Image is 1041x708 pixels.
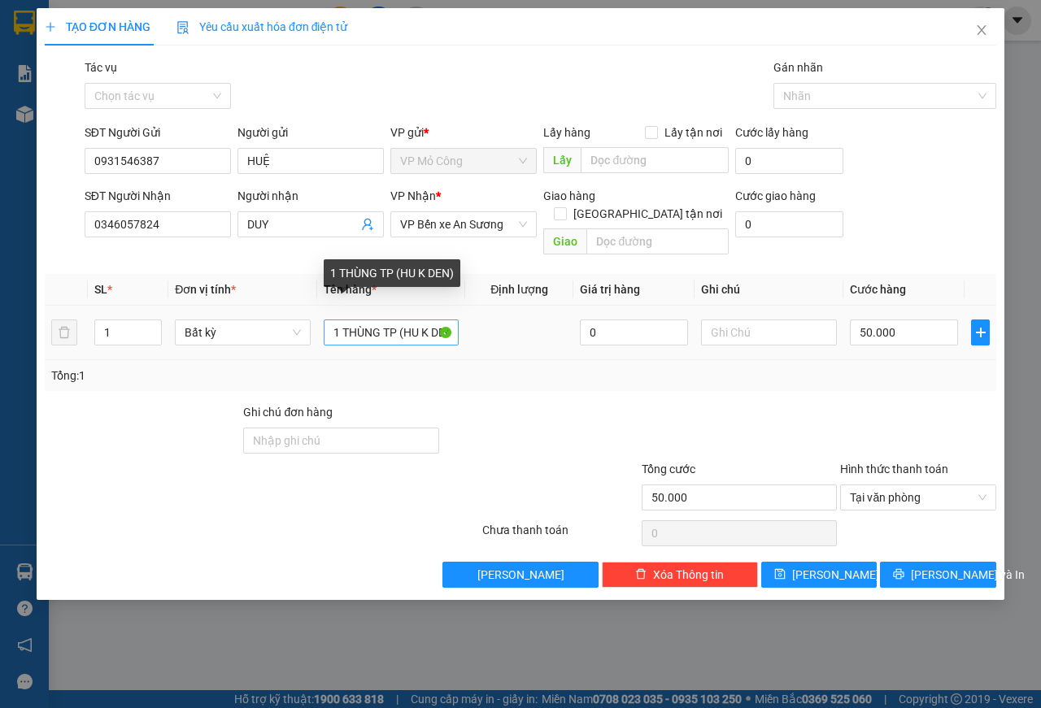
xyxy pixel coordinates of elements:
[543,189,595,202] span: Giao hàng
[85,61,117,74] label: Tác vụ
[975,24,988,37] span: close
[390,189,436,202] span: VP Nhận
[580,319,688,345] input: 0
[176,20,348,33] span: Yêu cầu xuất hóa đơn điện tử
[735,126,808,139] label: Cước lấy hàng
[243,406,333,419] label: Ghi chú đơn hàng
[36,118,99,128] span: 07:57:51 [DATE]
[840,463,948,476] label: Hình thức thanh toán
[175,283,236,296] span: Đơn vị tính
[850,485,987,510] span: Tại văn phòng
[5,105,172,115] span: [PERSON_NAME]:
[237,187,384,205] div: Người nhận
[243,428,439,454] input: Ghi chú đơn hàng
[971,319,990,345] button: plus
[81,103,173,115] span: VPMC1308250003
[490,283,548,296] span: Định lượng
[51,367,403,384] div: Tổng: 1
[45,20,150,33] span: TẠO ĐƠN HÀNG
[128,26,219,46] span: Bến xe [GEOGRAPHIC_DATA]
[94,283,107,296] span: SL
[773,61,823,74] label: Gán nhãn
[543,228,586,254] span: Giao
[959,8,1004,54] button: Close
[701,319,837,345] input: Ghi Chú
[972,326,989,339] span: plus
[128,49,224,69] span: 01 Võ Văn Truyện, KP.1, Phường 2
[850,283,906,296] span: Cước hàng
[390,124,537,141] div: VP gửi
[442,562,599,588] button: [PERSON_NAME]
[237,124,384,141] div: Người gửi
[45,21,56,33] span: plus
[176,21,189,34] img: icon
[792,566,879,584] span: [PERSON_NAME]
[658,124,729,141] span: Lấy tận nơi
[642,463,695,476] span: Tổng cước
[51,319,77,345] button: delete
[911,566,1025,584] span: [PERSON_NAME] và In
[85,187,231,205] div: SĐT Người Nhận
[581,147,728,173] input: Dọc đường
[543,147,581,173] span: Lấy
[44,88,199,101] span: -----------------------------------------
[735,189,816,202] label: Cước giao hàng
[567,205,729,223] span: [GEOGRAPHIC_DATA] tận nơi
[128,72,199,82] span: Hotline: 19001152
[635,568,647,581] span: delete
[580,283,640,296] span: Giá trị hàng
[400,149,527,173] span: VP Mỏ Công
[324,259,460,287] div: 1 THÙNG TP (HU K DEN)
[586,228,728,254] input: Dọc đường
[695,274,843,306] th: Ghi chú
[481,521,640,549] div: Chưa thanh toán
[361,218,374,231] span: user-add
[880,562,996,588] button: printer[PERSON_NAME] và In
[735,211,843,237] input: Cước giao hàng
[774,568,786,581] span: save
[653,566,724,584] span: Xóa Thông tin
[324,319,460,345] input: VD: Bàn, Ghế
[477,566,564,584] span: [PERSON_NAME]
[400,212,527,237] span: VP Bến xe An Sương
[6,10,78,81] img: logo
[85,124,231,141] div: SĐT Người Gửi
[543,126,590,139] span: Lấy hàng
[5,118,99,128] span: In ngày:
[893,568,904,581] span: printer
[602,562,758,588] button: deleteXóa Thông tin
[128,9,223,23] strong: ĐỒNG PHƯỚC
[761,562,878,588] button: save[PERSON_NAME]
[185,320,301,345] span: Bất kỳ
[735,148,843,174] input: Cước lấy hàng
